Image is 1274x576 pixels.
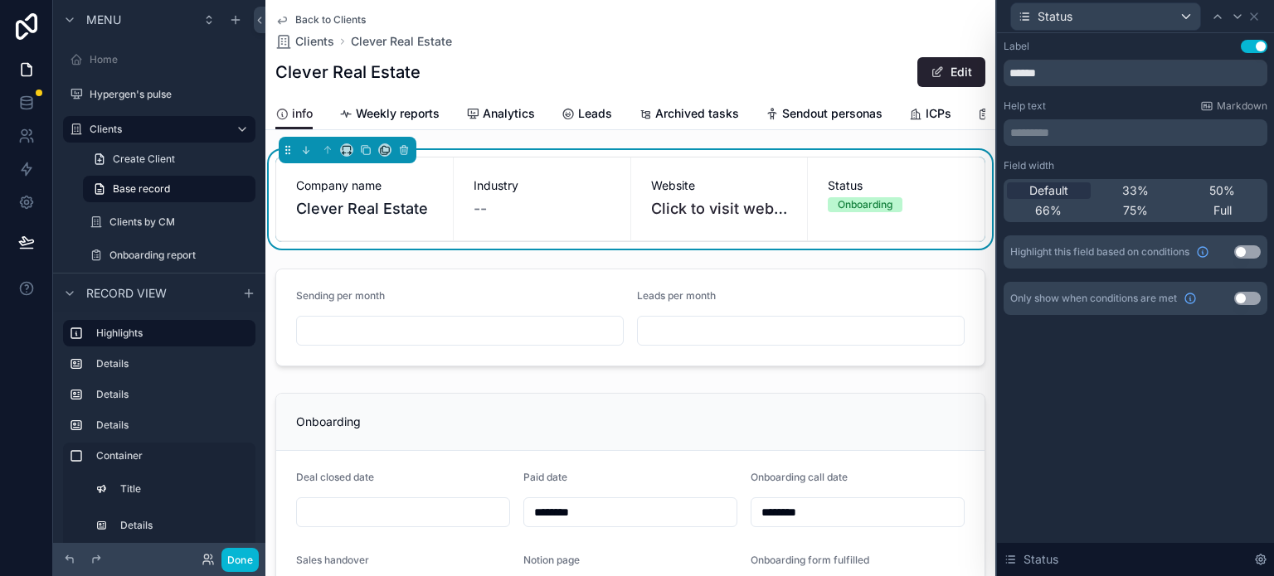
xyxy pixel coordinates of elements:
[96,357,249,370] label: Details
[1213,202,1232,219] span: Full
[83,176,255,202] a: Base record
[113,182,170,196] span: Base record
[63,81,255,108] a: Hypergen's pulse
[96,327,242,340] label: Highlights
[578,105,612,122] span: Leads
[1123,202,1148,219] span: 75%
[909,99,951,132] a: ICPs
[63,46,255,73] a: Home
[1209,182,1235,199] span: 50%
[275,13,366,27] a: Back to Clients
[96,419,249,432] label: Details
[90,123,222,136] label: Clients
[466,99,535,132] a: Analytics
[651,200,800,217] a: Click to visit website
[1122,182,1149,199] span: 33%
[295,33,334,50] span: Clients
[275,33,334,50] a: Clients
[639,99,739,132] a: Archived tasks
[295,13,366,27] span: Back to Clients
[296,197,433,220] span: Clever Real Estate
[483,105,535,122] span: Analytics
[109,249,252,262] label: Onboarding report
[782,105,883,122] span: Sendout personas
[63,116,255,143] a: Clients
[1029,182,1068,199] span: Default
[1010,2,1201,31] button: Status
[109,215,252,229] label: Clients by CM
[83,209,255,235] a: Clients by CM
[275,99,313,130] a: info
[562,99,612,132] a: Leads
[1217,99,1267,113] span: Markdown
[1035,202,1062,219] span: 66%
[1200,99,1267,113] a: Markdown
[86,285,167,302] span: Record view
[1010,245,1189,259] span: Highlight this field based on conditions
[1038,8,1072,25] span: Status
[120,519,246,532] label: Details
[474,177,610,194] span: Industry
[1010,292,1177,305] span: Only show when conditions are met
[96,388,249,401] label: Details
[651,177,788,194] span: Website
[90,88,252,101] label: Hypergen's pulse
[356,105,440,122] span: Weekly reports
[1024,551,1058,568] span: Status
[838,197,892,212] div: Onboarding
[1004,40,1029,53] div: Label
[90,53,252,66] label: Home
[275,61,421,84] h1: Clever Real Estate
[655,105,739,122] span: Archived tasks
[351,33,452,50] a: Clever Real Estate
[474,197,487,220] span: --
[339,99,440,132] a: Weekly reports
[292,105,313,122] span: info
[53,312,265,543] div: scrollable content
[1004,159,1054,172] label: Field width
[766,99,883,132] a: Sendout personas
[1004,119,1267,146] div: scrollable content
[1004,99,1046,113] label: Help text
[83,242,255,269] a: Onboarding report
[828,177,965,194] span: Status
[86,12,121,28] span: Menu
[120,482,246,496] label: Title
[917,57,985,87] button: Edit
[296,177,433,194] span: Company name
[83,146,255,172] a: Create Client
[926,105,951,122] span: ICPs
[96,449,249,462] label: Container
[221,548,259,572] button: Done
[113,152,175,166] span: Create Client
